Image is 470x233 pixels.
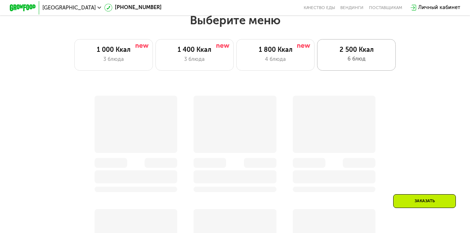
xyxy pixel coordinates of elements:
[418,4,460,12] div: Личный кабинет
[42,5,96,10] span: [GEOGRAPHIC_DATA]
[21,13,449,28] h2: Выберите меню
[81,55,146,63] div: 3 блюда
[162,46,227,54] div: 1 400 Ккал
[340,5,363,10] a: Вендинги
[369,5,402,10] div: поставщикам
[324,46,389,54] div: 2 500 Ккал
[162,55,227,63] div: 3 блюда
[243,46,308,54] div: 1 800 Ккал
[393,194,456,208] div: Заказать
[304,5,335,10] a: Качество еды
[324,55,389,63] div: 6 блюд
[81,46,146,54] div: 1 000 Ккал
[104,4,162,12] a: [PHONE_NUMBER]
[243,55,308,63] div: 4 блюда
